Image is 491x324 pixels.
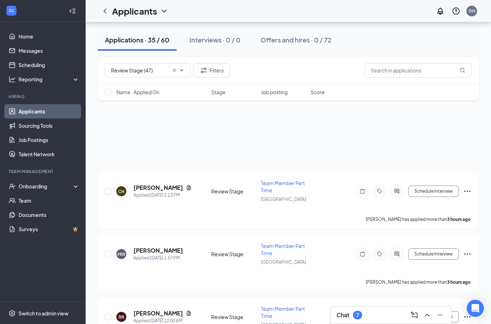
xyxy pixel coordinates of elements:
p: [PERSON_NAME] has applied more than . [366,216,472,222]
svg: Document [186,185,192,191]
div: Applications · 35 / 60 [105,35,169,44]
h3: Chat [336,311,349,319]
svg: Ellipses [463,187,472,196]
svg: Settings [9,310,16,317]
a: Applicants [19,104,80,118]
a: Talent Network [19,147,80,161]
h5: [PERSON_NAME] [133,309,183,317]
a: Team [19,193,80,208]
svg: Minimize [436,311,444,319]
span: Stage [211,88,226,96]
svg: Tag [375,251,384,257]
a: SurveysCrown [19,222,80,236]
button: Minimize [434,309,446,321]
svg: Analysis [9,76,16,83]
div: RR [118,314,124,320]
span: Name · Applied On [116,88,160,96]
svg: ComposeMessage [410,311,419,319]
div: Applied [DATE] 2:13 PM [133,192,192,199]
div: CH [118,188,125,194]
input: All Stages [111,66,169,74]
span: Team Member Part Time [261,305,305,319]
div: Applied [DATE] 1:57 PM [133,254,183,262]
svg: MagnifyingGlass [460,67,465,73]
div: Team Management [9,168,78,174]
svg: Note [358,188,367,194]
button: ComposeMessage [409,309,420,321]
h1: Applicants [112,5,157,17]
div: Hiring [9,93,78,100]
h5: [PERSON_NAME] [133,247,183,254]
svg: ChevronDown [160,7,168,15]
span: Score [310,88,325,96]
p: [PERSON_NAME] has applied more than . [366,279,472,285]
div: Onboarding [19,183,74,190]
button: Filter Filters [193,63,230,77]
svg: Note [358,251,367,257]
svg: Ellipses [463,250,472,258]
svg: ChevronDown [179,67,184,73]
svg: ChevronLeft [101,7,109,15]
span: Team Member Part Time [261,243,305,256]
span: [GEOGRAPHIC_DATA] [261,259,306,265]
h5: [PERSON_NAME] [133,184,183,192]
div: Offers and hires · 0 / 72 [260,35,331,44]
span: Job posting [261,88,288,96]
div: Review Stage [211,188,257,195]
div: Switch to admin view [19,310,69,317]
div: Reporting [19,76,80,83]
div: MW [117,251,125,257]
div: Interviews · 0 / 0 [189,35,241,44]
svg: Tag [375,188,384,194]
span: [GEOGRAPHIC_DATA] [261,197,306,202]
svg: Ellipses [463,313,472,321]
button: Schedule Interview [408,186,459,197]
div: Review Stage [211,313,257,320]
a: Sourcing Tools [19,118,80,133]
a: Documents [19,208,80,222]
a: Home [19,29,80,44]
a: Messages [19,44,80,58]
svg: Collapse [69,7,76,15]
svg: Filter [199,66,208,75]
div: Review Stage [211,250,257,258]
svg: ActiveChat [393,188,401,194]
span: Team Member Part Time [261,180,305,193]
svg: QuestionInfo [452,7,460,15]
button: Schedule Interview [408,248,459,260]
div: 7 [356,312,359,318]
svg: Notifications [436,7,445,15]
div: GH [469,8,475,14]
button: ChevronUp [421,309,433,321]
svg: ActiveChat [393,251,401,257]
svg: ChevronUp [423,311,431,319]
svg: Cross [172,67,177,73]
svg: UserCheck [9,183,16,190]
a: Job Postings [19,133,80,147]
b: 3 hours ago [447,217,471,222]
input: Search in applications [365,63,472,77]
svg: Document [186,310,192,316]
svg: WorkstreamLogo [8,7,15,14]
a: Scheduling [19,58,80,72]
div: Open Intercom Messenger [467,300,484,317]
b: 3 hours ago [447,279,471,285]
